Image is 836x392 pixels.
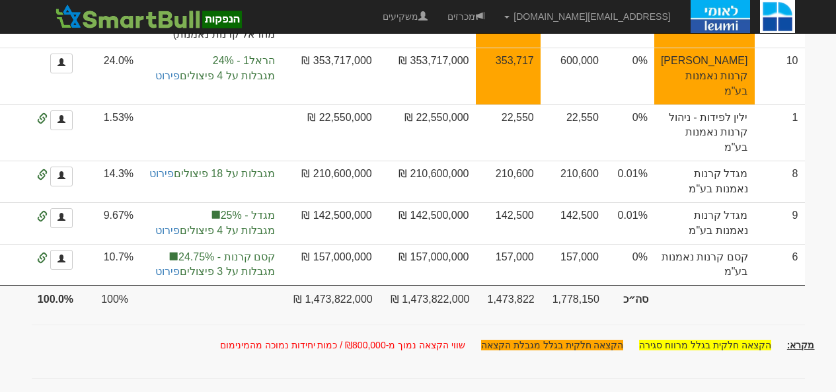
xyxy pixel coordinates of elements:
td: ילין לפידות - ניהול קרנות נאמנות בע"מ [654,104,755,161]
td: 1,473,822,000 ₪ [282,285,379,311]
td: 353,717,000 ₪ [379,48,476,104]
td: הקצאה בפועל לקבוצת סמארטבול 24%, לתשומת ליבך: עדכון המגבלות ישנה את אפשרויות ההקצאה הסופיות. [140,48,282,104]
td: 1,778,150 [541,285,605,311]
td: 600,000 [541,48,605,104]
td: 9 [755,202,805,244]
td: 0.01% [605,161,654,202]
td: 10 [755,48,805,104]
td: מגדל קרנות נאמנות בע"מ [654,202,755,244]
span: קסם קרנות - 24.75% [147,250,275,265]
td: 1.53% [79,104,140,161]
img: SmartBull Logo [52,3,246,30]
td: 142,500 [541,202,605,244]
td: [PERSON_NAME] קרנות נאמנות בע"מ [654,48,755,104]
td: 6 [755,244,805,286]
td: 10.7% [79,244,140,286]
td: 22,550,000 ₪ [282,104,379,161]
td: 210,600 [541,161,605,202]
td: 9.67% [79,202,140,244]
span: מגבלות על 18 פיצולים [147,167,275,182]
strong: 100.0% [38,294,73,305]
td: 22,550 [476,104,541,161]
td: 157,000,000 ₪ [282,244,379,286]
a: פירוט [155,70,180,81]
td: 0% [605,48,654,104]
td: 142,500,000 ₪ [379,202,476,244]
span: שווי הקצאה נמוך מ-₪800,000 / כמות יחידות נמוכה מהמינימום [220,340,465,350]
td: 100% [79,285,140,311]
td: 0% [605,244,654,286]
td: הקצאה בפועל לקבוצת סמארטבול 25%, לתשומת ליבך: עדכון המגבלות ישנה את אפשרויות ההקצאה הסופיות. [140,202,282,244]
td: 142,500,000 ₪ [282,202,379,244]
span: הקצאה חלקית בגלל מרווח סגירה [639,340,771,350]
td: 353,717,000 ₪ [282,48,379,104]
a: פירוט [155,266,180,277]
span: מגבלות על 4 פיצולים [147,223,275,239]
td: קסם קרנות נאמנות בע"מ [654,244,755,286]
td: 1,473,822,000 ₪ [379,285,476,311]
td: 0% [605,104,654,161]
td: 1,473,822 [476,285,541,311]
td: 24.0% [79,48,140,104]
td: 157,000 [541,244,605,286]
td: 8 [755,161,805,202]
td: 157,000,000 ₪ [379,244,476,286]
td: 22,550,000 ₪ [379,104,476,161]
span: הקצאה חלקית בגלל מגבלת הקצאה [481,340,624,350]
span: מגבלות על 3 פיצולים [147,264,275,280]
a: פירוט [155,225,180,236]
td: סה״כ 353100 יחידות עבור מגדל קרנות נאמנות בע"מ 0.01 ₪ [476,161,541,202]
td: סה״כ 353100 יחידות עבור מגדל קרנות נאמנות בע"מ 0.01 ₪ [476,202,541,244]
td: 22,550 [541,104,605,161]
td: אחוז הקצאה להצעה זו 59.0% [476,48,541,104]
a: פירוט [149,168,174,179]
td: מגדל קרנות נאמנות בע"מ [654,161,755,202]
strong: סה״כ [623,294,648,305]
td: הקצאה בפועל לקבוצת סמארטבול 24.75%, לתשומת ליבך: עדכון המגבלות ישנה את אפשרויות ההקצאה הסופיות. [140,244,282,286]
td: 210,600,000 ₪ [282,161,379,202]
td: 14.3% [79,161,140,202]
span: מגבלות על 4 פיצולים [147,69,275,84]
span: מגדל - 25% [147,208,275,223]
td: 0.01% [605,202,654,244]
span: הראל1 - 24% [147,54,275,69]
td: 1 [755,104,805,161]
u: מקרא: [787,340,815,350]
td: 157,000 [476,244,541,286]
td: 210,600,000 ₪ [379,161,476,202]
